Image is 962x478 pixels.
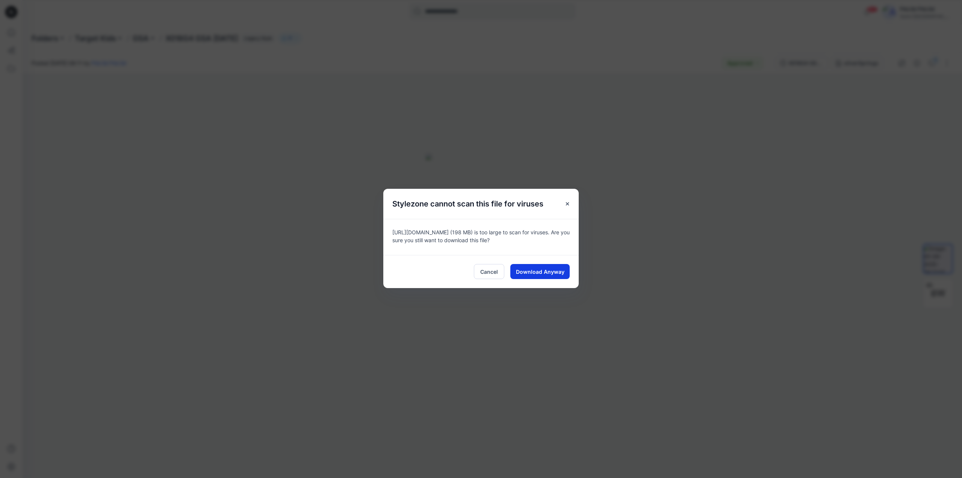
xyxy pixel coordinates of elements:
[474,264,504,279] button: Cancel
[510,264,570,279] button: Download Anyway
[383,219,579,255] div: [URL][DOMAIN_NAME] (198 MB) is too large to scan for viruses. Are you sure you still want to down...
[480,268,498,276] span: Cancel
[383,189,552,219] h5: Stylezone cannot scan this file for viruses
[516,268,564,276] span: Download Anyway
[561,197,574,211] button: Close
